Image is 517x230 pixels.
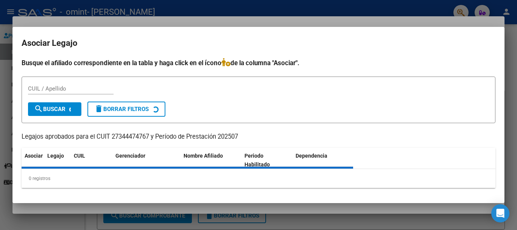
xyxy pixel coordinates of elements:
datatable-header-cell: Legajo [44,148,71,173]
h4: Busque el afiliado correspondiente en la tabla y haga click en el ícono de la columna "Asociar". [22,58,495,68]
div: Open Intercom Messenger [491,204,509,222]
h2: Asociar Legajo [22,36,495,50]
datatable-header-cell: CUIL [71,148,112,173]
span: Legajo [47,153,64,159]
span: Dependencia [296,153,327,159]
datatable-header-cell: Asociar [22,148,44,173]
datatable-header-cell: Periodo Habilitado [241,148,293,173]
span: Asociar [25,153,43,159]
datatable-header-cell: Gerenciador [112,148,181,173]
button: Borrar Filtros [87,102,165,117]
button: Buscar [28,102,81,116]
span: Borrar Filtros [94,106,149,113]
span: Nombre Afiliado [184,153,223,159]
span: CUIL [74,153,85,159]
mat-icon: delete [94,104,103,113]
datatable-header-cell: Nombre Afiliado [181,148,241,173]
mat-icon: search [34,104,43,113]
span: Gerenciador [115,153,145,159]
div: 0 registros [22,169,495,188]
datatable-header-cell: Dependencia [293,148,353,173]
p: Legajos aprobados para el CUIT 27344474767 y Período de Prestación 202507 [22,132,495,142]
span: Buscar [34,106,65,113]
span: Periodo Habilitado [244,153,270,167]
